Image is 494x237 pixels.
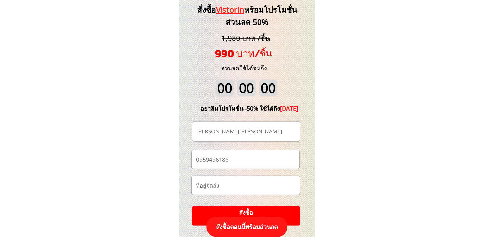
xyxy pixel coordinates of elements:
span: 990 บาท [215,47,255,59]
input: เบอร์โทรศัพท์ [194,150,297,169]
span: /ชิ้น [255,47,272,58]
div: อย่าลืมโปรโมชั่น -50% ใช้ได้ถึง [191,104,308,113]
input: ชื่อ-นามสกุล [195,122,297,141]
input: ที่อยู่จัดส่ง [194,176,297,195]
p: สั่งซื้อตอนนี้พร้อมส่วนลด [206,217,287,237]
h3: สั่งซื้อ พร้อมโปรโมชั่นส่วนลด 50% [186,4,308,29]
span: [DATE] [280,105,298,112]
p: สั่งซื้อ พร้อมรับข้อเสนอพิเศษ [192,206,300,226]
h3: ส่วนลดใช้ได้จนถึง [212,63,276,73]
span: 1,980 บาท /ชิ้น [222,33,270,43]
span: Vistorin [216,4,244,15]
